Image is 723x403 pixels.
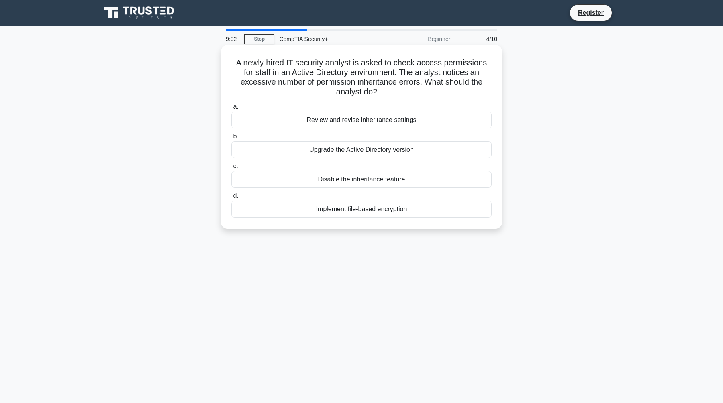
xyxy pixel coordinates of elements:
[244,34,274,44] a: Stop
[231,171,492,188] div: Disable the inheritance feature
[385,31,455,47] div: Beginner
[221,31,244,47] div: 9:02
[233,192,238,199] span: d.
[233,163,238,169] span: c.
[231,141,492,158] div: Upgrade the Active Directory version
[233,103,238,110] span: a.
[231,201,492,218] div: Implement file-based encryption
[455,31,502,47] div: 4/10
[233,133,238,140] span: b.
[231,58,492,97] h5: A newly hired IT security analyst is asked to check access permissions for staff in an Active Dir...
[573,8,609,18] a: Register
[274,31,385,47] div: CompTIA Security+
[231,112,492,128] div: Review and revise inheritance settings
